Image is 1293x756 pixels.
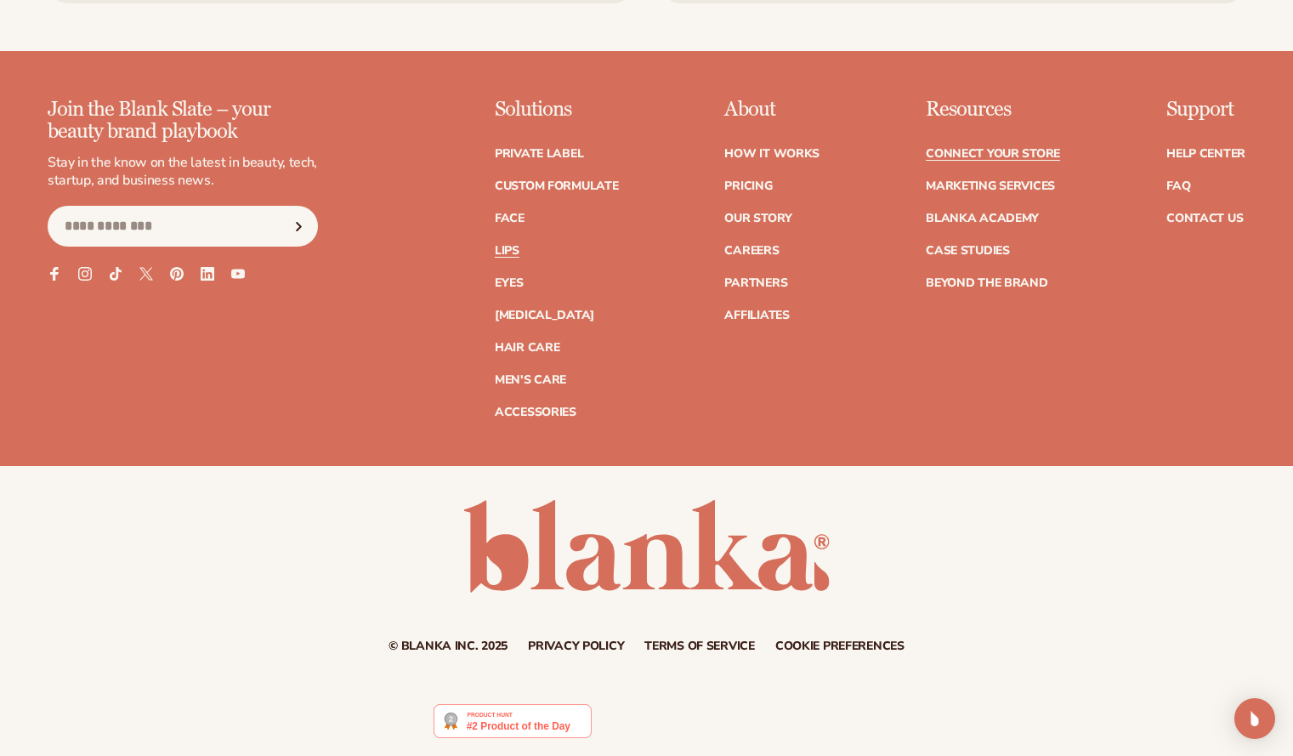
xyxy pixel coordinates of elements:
[1166,99,1245,121] p: Support
[1234,698,1275,739] div: Open Intercom Messenger
[495,310,594,321] a: [MEDICAL_DATA]
[926,213,1039,225] a: Blanka Academy
[724,99,819,121] p: About
[495,406,576,418] a: Accessories
[434,704,591,738] img: Blanka - Start a beauty or cosmetic line in under 5 minutes | Product Hunt
[724,245,779,257] a: Careers
[724,213,791,225] a: Our Story
[724,310,789,321] a: Affiliates
[724,180,772,192] a: Pricing
[495,374,566,386] a: Men's Care
[48,154,318,190] p: Stay in the know on the latest in beauty, tech, startup, and business news.
[926,245,1010,257] a: Case Studies
[495,213,525,225] a: Face
[495,277,524,289] a: Eyes
[1166,180,1190,192] a: FAQ
[388,638,508,654] small: © Blanka Inc. 2025
[926,277,1048,289] a: Beyond the brand
[724,148,819,160] a: How It Works
[495,180,619,192] a: Custom formulate
[724,277,787,289] a: Partners
[495,342,559,354] a: Hair Care
[604,703,859,747] iframe: Customer reviews powered by Trustpilot
[528,640,624,652] a: Privacy policy
[48,99,318,144] p: Join the Blank Slate – your beauty brand playbook
[775,640,905,652] a: Cookie preferences
[280,206,317,247] button: Subscribe
[926,99,1060,121] p: Resources
[926,180,1055,192] a: Marketing services
[495,148,583,160] a: Private label
[1166,213,1243,225] a: Contact Us
[644,640,755,652] a: Terms of service
[926,148,1060,160] a: Connect your store
[495,245,519,257] a: Lips
[495,99,619,121] p: Solutions
[1166,148,1245,160] a: Help Center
